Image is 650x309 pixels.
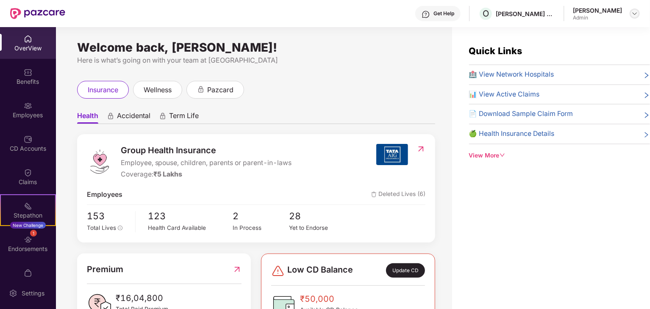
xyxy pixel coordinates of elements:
[24,35,32,43] img: svg+xml;base64,PHN2ZyBpZD0iSG9tZSIgeG1sbnM9Imh0dHA6Ly93d3cudzMub3JnLzIwMDAvc3ZnIiB3aWR0aD0iMjAiIG...
[24,202,32,210] img: svg+xml;base64,PHN2ZyB4bWxucz0iaHR0cDovL3d3dy53My5vcmcvMjAwMC9zdmciIHdpZHRoPSIyMSIgaGVpZ2h0PSIyMC...
[169,111,199,124] span: Term Life
[289,209,346,223] span: 28
[469,69,554,80] span: 🏥 View Network Hospitals
[24,235,32,244] img: svg+xml;base64,PHN2ZyBpZD0iRW5kb3JzZW1lbnRzIiB4bWxucz0iaHR0cDovL3d3dy53My5vcmcvMjAwMC9zdmciIHdpZH...
[289,223,346,232] div: Yet to Endorse
[24,168,32,177] img: svg+xml;base64,PHN2ZyBpZD0iQ2xhaW0iIHhtbG5zPSJodHRwOi8vd3d3LnczLm9yZy8yMDAwL3N2ZyIgd2lkdGg9IjIwIi...
[87,190,122,200] span: Employees
[287,263,353,278] span: Low CD Balance
[24,135,32,143] img: svg+xml;base64,PHN2ZyBpZD0iQ0RfQWNjb3VudHMiIGRhdGEtbmFtZT0iQ0QgQWNjb3VudHMiIHhtbG5zPSJodHRwOi8vd3...
[10,222,46,229] div: New Challenge
[77,44,435,51] div: Welcome back, [PERSON_NAME]!
[24,102,32,110] img: svg+xml;base64,PHN2ZyBpZD0iRW1wbG95ZWVzIiB4bWxucz0iaHR0cDovL3d3dy53My5vcmcvMjAwMC9zdmciIHdpZHRoPS...
[376,144,408,165] img: insurerIcon
[121,158,292,168] span: Employee, spouse, children, parents or parent-in-laws
[483,8,489,19] span: O
[207,85,233,95] span: pazcard
[643,110,650,119] span: right
[469,151,650,160] div: View More
[10,8,65,19] img: New Pazcare Logo
[88,85,118,95] span: insurance
[9,289,17,298] img: svg+xml;base64,PHN2ZyBpZD0iU2V0dGluZy0yMHgyMCIgeG1sbnM9Imh0dHA6Ly93d3cudzMub3JnLzIwMDAvc3ZnIiB3aW...
[233,209,289,223] span: 2
[30,230,37,237] div: 1
[87,149,112,174] img: logo
[433,10,454,17] div: Get Help
[422,10,430,19] img: svg+xml;base64,PHN2ZyBpZD0iSGVscC0zMngzMiIgeG1sbnM9Imh0dHA6Ly93d3cudzMub3JnLzIwMDAvc3ZnIiB3aWR0aD...
[159,112,167,120] div: animation
[148,223,233,232] div: Health Card Available
[469,129,555,139] span: 🍏 Health Insurance Details
[77,111,98,124] span: Health
[77,55,435,66] div: Here is what’s going on with your team at [GEOGRAPHIC_DATA]
[24,269,32,277] img: svg+xml;base64,PHN2ZyBpZD0iTXlfT3JkZXJzIiBkYXRhLW5hbWU9Ik15IE9yZGVycyIgeG1sbnM9Imh0dHA6Ly93d3cudz...
[117,111,150,124] span: Accidental
[233,263,242,276] img: RedirectIcon
[469,89,540,100] span: 📊 View Active Claims
[197,86,205,93] div: animation
[87,224,116,231] span: Total Lives
[500,152,506,158] span: down
[371,192,377,197] img: deleteIcon
[643,91,650,100] span: right
[573,14,622,21] div: Admin
[87,263,123,276] span: Premium
[107,112,114,120] div: animation
[271,264,285,278] img: svg+xml;base64,PHN2ZyBpZD0iRGFuZ2VyLTMyeDMyIiB4bWxucz0iaHR0cDovL3d3dy53My5vcmcvMjAwMC9zdmciIHdpZH...
[300,292,358,306] span: ₹50,000
[121,169,292,180] div: Coverage:
[118,226,123,231] span: info-circle
[144,85,172,95] span: wellness
[24,68,32,77] img: svg+xml;base64,PHN2ZyBpZD0iQmVuZWZpdHMiIHhtbG5zPSJodHRwOi8vd3d3LnczLm9yZy8yMDAwL3N2ZyIgd2lkdGg9Ij...
[87,209,129,223] span: 153
[116,292,169,305] span: ₹16,04,800
[19,289,47,298] div: Settings
[469,109,573,119] span: 📄 Download Sample Claim Form
[148,209,233,223] span: 123
[121,144,292,157] span: Group Health Insurance
[643,71,650,80] span: right
[1,211,55,220] div: Stepathon
[573,6,622,14] div: [PERSON_NAME]
[153,170,183,178] span: ₹5 Lakhs
[233,223,289,232] div: In Process
[417,145,425,153] img: RedirectIcon
[386,263,425,278] div: Update CD
[496,10,555,18] div: [PERSON_NAME] GLOBAL INVESTMENT PLATFORM PRIVATE LIMITED
[643,130,650,139] span: right
[371,190,425,200] span: Deleted Lives (6)
[469,45,522,56] span: Quick Links
[631,10,638,17] img: svg+xml;base64,PHN2ZyBpZD0iRHJvcGRvd24tMzJ4MzIiIHhtbG5zPSJodHRwOi8vd3d3LnczLm9yZy8yMDAwL3N2ZyIgd2...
